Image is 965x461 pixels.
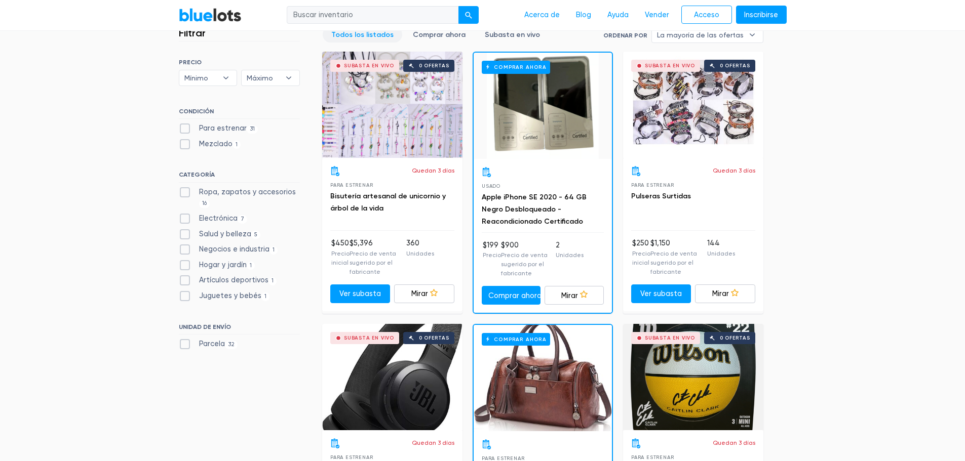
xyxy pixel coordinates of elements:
font: Mirar [712,289,729,298]
font: Quedan 3 días [713,439,755,446]
a: Ver subasta [631,284,691,303]
font: Mirar [411,289,428,298]
font: Subasta en vivo [485,30,540,39]
font: $900 [501,241,519,249]
font: $199 [483,241,498,249]
a: Subasta en vivo 0 ofertas [623,324,763,430]
font: Mirar [561,291,578,300]
font: Ropa, zapatos y accesorios [199,188,296,196]
font: 0 ofertas [720,335,750,341]
font: 144 [707,239,720,247]
font: Para estrenar [631,182,674,188]
font: Electrónica [199,214,238,223]
font: Precio de venta sugerido por el fabricante [650,250,697,275]
font: 1 [250,262,252,269]
a: Comprar ahora [474,325,612,431]
font: Subasta en vivo [645,335,695,341]
font: Comprar ahora [488,291,542,300]
font: Subasta en vivo [344,63,394,69]
a: Todos los listados [323,27,402,43]
a: Vender [637,6,677,25]
font: Filtrar [179,27,206,39]
font: Precio [483,252,501,259]
a: Subasta en vivo [476,27,549,43]
font: 1 [273,246,275,253]
font: Precio inicial [632,250,650,266]
font: $450 [331,239,349,247]
a: Mirar [695,284,755,303]
font: Blog [576,11,591,19]
font: Artículos deportivos [199,276,268,284]
a: Comprar ahora [404,27,474,43]
font: Mínimo [184,74,208,82]
font: Todos los listados [331,30,394,39]
font: 7 [241,216,244,222]
font: Máximo [247,74,273,82]
a: Inscribirse [736,6,787,24]
font: Ordenar por [603,32,647,39]
font: Juguetes y bebés [199,291,261,300]
font: Parcela [199,340,225,348]
font: Comprar ahora [494,64,547,70]
font: Para estrenar [199,124,247,133]
font: 5 [254,231,257,238]
font: Comprar ahora [413,30,466,39]
font: 2 [556,241,560,249]
font: 1 [272,277,274,284]
a: Mirar [394,284,454,303]
a: Apple iPhone SE 2020 - 64 GB Negro Desbloqueado - Reacondicionado Certificado [482,193,587,226]
font: Quedan 3 días [412,439,454,446]
font: Unidades [556,252,584,259]
font: Ver subasta [640,289,682,298]
a: Subasta en vivo 0 ofertas [623,52,763,158]
font: $1,150 [650,239,670,247]
a: Acceso [681,6,732,24]
a: Ver subasta [330,284,391,303]
font: Precio de venta sugerido por el fabricante [501,252,548,277]
font: 1 [264,293,266,300]
font: CONDICIÓN [179,108,214,115]
font: Ver subasta [339,289,381,298]
a: Ayuda [599,6,637,25]
a: Mirar [545,286,604,305]
a: Subasta en vivo 0 ofertas [322,324,462,430]
a: Comprar ahora [482,286,541,305]
a: Bisutería artesanal de unicornio y árbol de la vida [330,192,446,213]
input: Buscar inventario [287,6,459,24]
font: Salud y belleza [199,230,251,238]
font: Precio inicial [331,250,350,266]
font: Para estrenar [330,182,373,188]
font: Hogar y jardín [199,261,247,269]
font: 0 ofertas [720,63,750,69]
a: Subasta en vivo 0 ofertas [322,52,462,158]
font: 0 ofertas [419,335,449,341]
a: Pulseras Surtidas [631,192,691,200]
font: Para estrenar [631,454,674,460]
font: Acceso [694,11,719,19]
a: Comprar ahora [474,53,612,159]
a: Acerca de [516,6,568,25]
font: PRECIO [179,59,202,66]
font: 16 [202,200,207,206]
font: UNIDAD DE ENVÍO [179,323,231,330]
font: Acerca de [524,11,560,19]
font: La mayoría de las ofertas [657,31,744,39]
font: $5,396 [350,239,373,247]
font: Quedan 3 días [713,167,755,174]
font: Inscribirse [744,11,778,19]
font: Comprar ahora [494,337,547,343]
font: Ayuda [607,11,629,19]
font: Subasta en vivo [344,335,394,341]
font: 360 [406,239,419,247]
font: Para estrenar [482,455,524,461]
font: $250 [632,239,649,247]
font: Unidades [707,250,735,257]
font: 32 [228,341,235,348]
font: Unidades [406,250,434,257]
font: 0 ofertas [419,63,449,69]
font: 31 [250,125,255,132]
font: Vender [645,11,669,19]
font: Usado [482,183,500,189]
